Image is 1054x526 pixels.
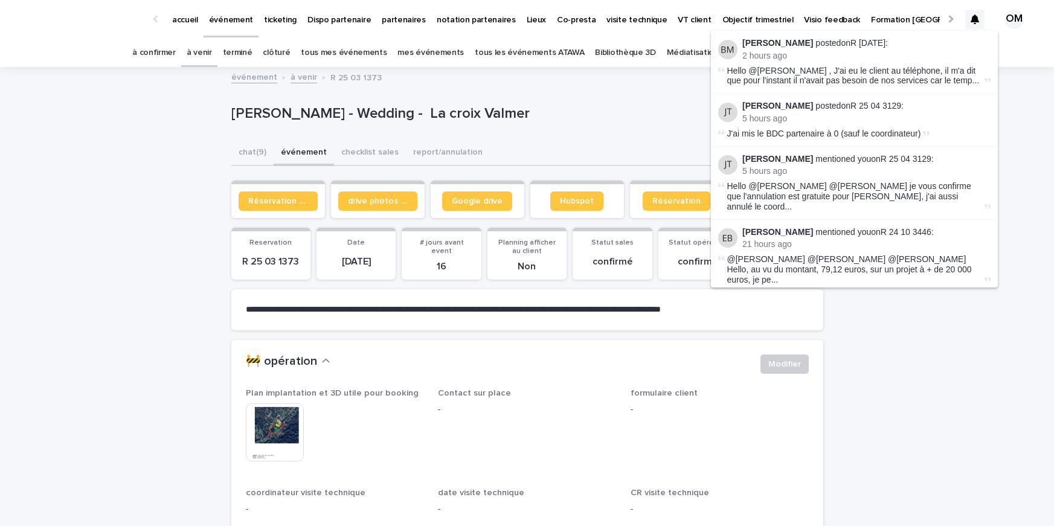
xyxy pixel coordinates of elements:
[249,239,292,246] span: Reservation
[643,191,710,211] a: Réservation
[631,389,698,397] span: formulaire client
[438,389,511,397] span: Contact sur place
[742,239,991,249] p: 21 hours ago
[742,227,991,237] p: mentioned you on :
[550,191,603,211] a: Hubspot
[727,66,982,86] span: Hello @[PERSON_NAME] , J'ai eu le client au téléphone, il m'a dit que pour l'instant il n'avait p...
[727,181,982,211] span: Hello @[PERSON_NAME] @[PERSON_NAME] je vous confirme que l'annulation est gratuite pour [PERSON_N...
[406,141,490,166] button: report/annulation
[239,191,318,211] a: Réservation client
[231,69,277,83] a: événement
[560,197,594,205] span: Hubspot
[666,256,730,268] p: confirmé
[727,254,982,284] span: @[PERSON_NAME] @[PERSON_NAME] @[PERSON_NAME] Hello, au vu du montant, 79,12 euros, sur un projet ...
[498,239,556,255] span: Planning afficher au client
[347,239,365,246] span: Date
[742,154,813,164] strong: [PERSON_NAME]
[420,239,464,255] span: # jours avant event
[595,39,655,67] a: Bibliothèque 3D
[334,141,406,166] button: checklist sales
[580,256,644,268] p: confirmé
[718,155,737,175] img: Joy Tarade
[727,129,921,138] span: J'ai mis le BDC partenaire à 0 (sauf le coordinateur)
[223,39,252,67] a: terminé
[669,239,727,246] span: Statut opération
[742,101,813,111] strong: [PERSON_NAME]
[631,403,809,416] p: -
[718,103,737,122] img: Joy Tarade
[438,403,616,416] p: -
[742,38,991,48] p: posted on :
[330,70,382,83] p: R 25 03 1373
[652,197,701,205] span: Réservation
[742,227,813,237] strong: [PERSON_NAME]
[187,39,212,67] a: à venir
[742,38,813,48] strong: [PERSON_NAME]
[742,154,991,164] p: mentioned you on :
[239,256,303,268] p: R 25 03 1373
[760,354,809,374] button: Modifier
[438,503,616,516] p: -
[768,358,801,370] span: Modifier
[409,261,474,272] p: 16
[475,39,584,67] a: tous les événements ATAWA
[442,191,512,211] a: Google drive
[248,197,308,205] span: Réservation client
[246,354,330,369] button: 🚧 opération
[495,261,559,272] p: Non
[24,7,141,31] img: Ls34BcGeRexTGTNfXpUC
[667,39,747,67] a: Médiatisation à venir
[132,39,176,67] a: à confirmer
[881,154,931,164] a: R 25 04 3129
[452,197,503,205] span: Google drive
[1004,10,1024,29] div: OM
[301,39,387,67] a: tous mes événements
[291,69,317,83] a: à venir
[718,228,737,248] img: Esteban Bolanos
[274,141,334,166] button: événement
[246,389,419,397] span: Plan implantation et 3D utile pour booking
[438,489,524,497] span: date visite technique
[742,101,991,111] p: posted on :
[246,354,317,369] h2: 🚧 opération
[591,239,634,246] span: Statut sales
[718,40,737,59] img: Benjamin Merchie
[397,39,464,67] a: mes événements
[742,114,991,124] p: 5 hours ago
[850,38,885,48] a: R [DATE]
[246,503,424,516] p: -
[742,51,991,61] p: 2 hours ago
[348,197,408,205] span: drive photos coordinateur
[231,141,274,166] button: chat (9)
[231,105,730,123] p: [PERSON_NAME] - Wedding - La croix Valmer
[631,489,709,497] span: CR visite technique
[881,227,931,237] a: R 24 10 3446
[263,39,290,67] a: clôturé
[850,101,901,111] a: R 25 04 3129
[338,191,417,211] a: drive photos coordinateur
[631,503,809,516] p: -
[246,489,365,497] span: coordinateur visite technique
[742,166,991,176] p: 5 hours ago
[324,256,388,268] p: [DATE]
